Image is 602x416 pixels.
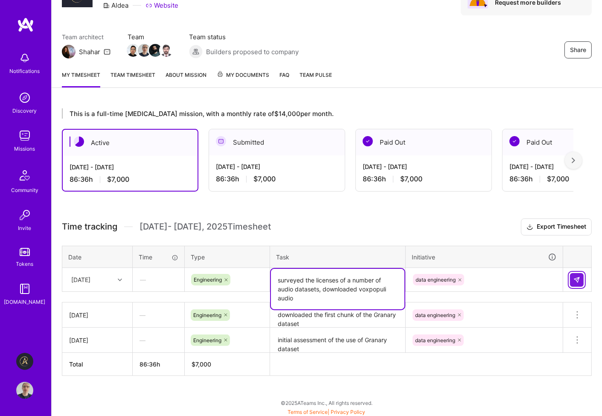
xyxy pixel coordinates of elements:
[279,70,289,87] a: FAQ
[62,246,133,268] th: Date
[166,70,206,87] a: About Mission
[140,221,271,232] span: [DATE] - [DATE] , 2025 Timesheet
[209,129,345,155] div: Submitted
[216,136,226,146] img: Submitted
[193,312,221,318] span: Engineering
[107,175,129,184] span: $7,000
[509,136,520,146] img: Paid Out
[15,144,35,153] div: Missions
[288,409,366,415] span: |
[217,70,269,80] span: My Documents
[331,409,366,415] a: Privacy Policy
[18,224,32,233] div: Invite
[138,44,151,57] img: Team Member Avatar
[10,67,40,76] div: Notifications
[526,223,533,232] i: icon Download
[16,127,33,144] img: teamwork
[16,207,33,224] img: Invite
[363,162,485,171] div: [DATE] - [DATE]
[14,353,35,370] a: Aldea: Transforming Behavior Change Through AI-Driven Coaching
[128,43,139,58] a: Team Member Avatar
[564,41,592,58] button: Share
[14,382,35,399] a: User Avatar
[521,218,592,236] button: Export Timesheet
[160,44,173,57] img: Team Member Avatar
[271,303,404,327] textarea: downloaded the first chunk of the Granary dataset
[62,108,573,119] div: This is a full-time [MEDICAL_DATA] mission, with a monthly rate of $14,000 per month.
[111,70,155,87] a: Team timesheet
[15,165,35,186] img: Community
[415,337,455,343] span: data engineering
[271,329,404,352] textarea: initial assessment of the use of Granary dataset
[288,409,328,415] a: Terms of Service
[133,353,185,376] th: 86:36h
[216,162,338,171] div: [DATE] - [DATE]
[270,246,406,268] th: Task
[63,130,198,156] div: Active
[356,129,491,155] div: Paid Out
[572,157,575,163] img: right
[62,32,111,41] span: Team architect
[150,43,161,58] a: Team Member Avatar
[133,268,184,291] div: —
[71,275,90,284] div: [DATE]
[118,278,122,282] i: icon Chevron
[17,17,34,32] img: logo
[189,32,299,41] span: Team status
[300,70,332,87] a: Team Pulse
[400,175,422,183] span: $7,000
[79,47,100,56] div: Shahar
[103,2,110,9] i: icon CompanyGray
[217,70,269,87] a: My Documents
[416,276,456,283] span: data engineering
[13,106,37,115] div: Discovery
[133,304,184,326] div: —
[139,253,178,262] div: Time
[128,32,172,41] span: Team
[16,353,33,370] img: Aldea: Transforming Behavior Change Through AI-Driven Coaching
[20,248,30,256] img: tokens
[62,70,100,87] a: My timesheet
[16,49,33,67] img: bell
[185,353,270,376] th: $7,000
[16,89,33,106] img: discovery
[570,273,585,287] div: null
[139,43,150,58] a: Team Member Avatar
[300,72,332,78] span: Team Pulse
[145,1,178,10] a: Website
[253,175,276,183] span: $7,000
[206,47,299,56] span: Builders proposed to company
[51,392,602,413] div: © 2025 ATeams Inc., All rights reserved.
[69,336,125,345] div: [DATE]
[573,276,580,283] img: Submit
[415,312,455,318] span: data engineering
[74,137,84,147] img: Active
[4,297,46,306] div: [DOMAIN_NAME]
[271,269,404,309] textarea: surveyed the licenses of a number of audio datasets, downloaded voxpopuli audio
[11,186,38,195] div: Community
[16,259,34,268] div: Tokens
[185,246,270,268] th: Type
[363,175,485,183] div: 86:36 h
[62,353,133,376] th: Total
[570,46,586,54] span: Share
[193,337,221,343] span: Engineering
[149,44,162,57] img: Team Member Avatar
[62,45,76,58] img: Team Architect
[62,221,117,232] span: Time tracking
[189,45,203,58] img: Builders proposed to company
[70,163,191,172] div: [DATE] - [DATE]
[104,48,111,55] i: icon Mail
[127,44,140,57] img: Team Member Avatar
[133,329,184,352] div: —
[363,136,373,146] img: Paid Out
[69,311,125,320] div: [DATE]
[70,175,191,184] div: 86:36 h
[103,1,128,10] div: Aldea
[161,43,172,58] a: Team Member Avatar
[412,252,557,262] div: Initiative
[547,175,569,183] span: $7,000
[16,280,33,297] img: guide book
[194,276,222,283] span: Engineering
[16,382,33,399] img: User Avatar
